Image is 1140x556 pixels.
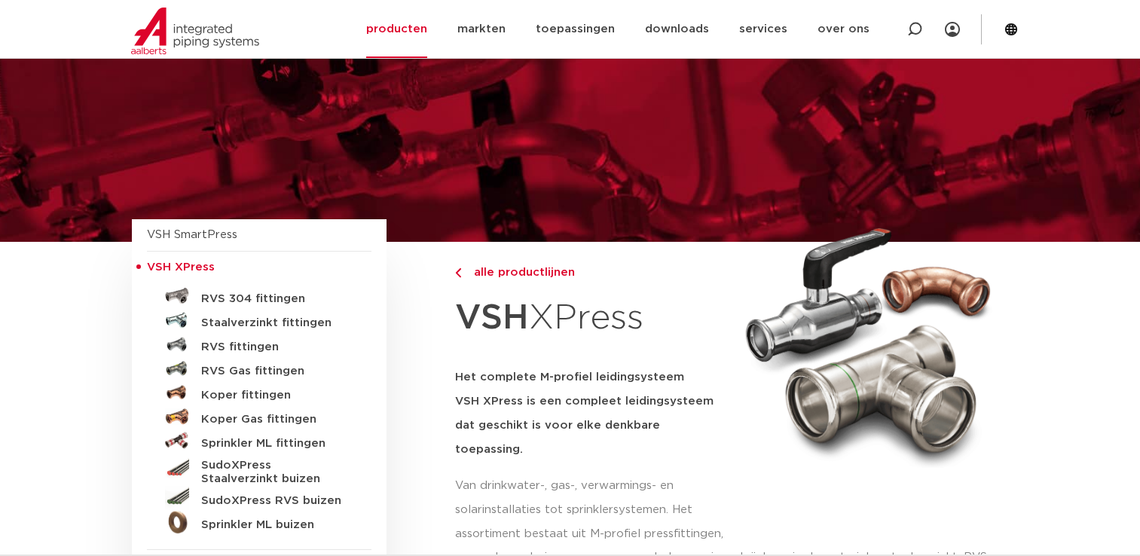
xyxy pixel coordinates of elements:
[455,301,529,335] strong: VSH
[201,518,350,532] h5: Sprinkler ML buizen
[201,413,350,426] h5: Koper Gas fittingen
[147,486,371,510] a: SudoXPress RVS buizen
[455,289,728,347] h1: XPress
[455,264,728,282] a: alle productlijnen
[201,389,350,402] h5: Koper fittingen
[201,292,350,306] h5: RVS 304 fittingen
[201,316,350,330] h5: Staalverzinkt fittingen
[465,267,575,278] span: alle productlijnen
[147,261,215,273] span: VSH XPress
[147,453,371,486] a: SudoXPress Staalverzinkt buizen
[147,356,371,380] a: RVS Gas fittingen
[147,308,371,332] a: Staalverzinkt fittingen
[147,429,371,453] a: Sprinkler ML fittingen
[201,494,350,508] h5: SudoXPress RVS buizen
[147,284,371,308] a: RVS 304 fittingen
[201,437,350,451] h5: Sprinkler ML fittingen
[455,474,728,546] p: Van drinkwater-, gas-, verwarmings- en solarinstallaties tot sprinklersystemen. Het assortiment b...
[201,365,350,378] h5: RVS Gas fittingen
[455,365,728,462] h5: Het complete M-profiel leidingsysteem VSH XPress is een compleet leidingsysteem dat geschikt is v...
[147,405,371,429] a: Koper Gas fittingen
[147,510,371,534] a: Sprinkler ML buizen
[147,229,237,240] a: VSH SmartPress
[455,268,461,278] img: chevron-right.svg
[201,459,350,486] h5: SudoXPress Staalverzinkt buizen
[201,341,350,354] h5: RVS fittingen
[147,380,371,405] a: Koper fittingen
[147,332,371,356] a: RVS fittingen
